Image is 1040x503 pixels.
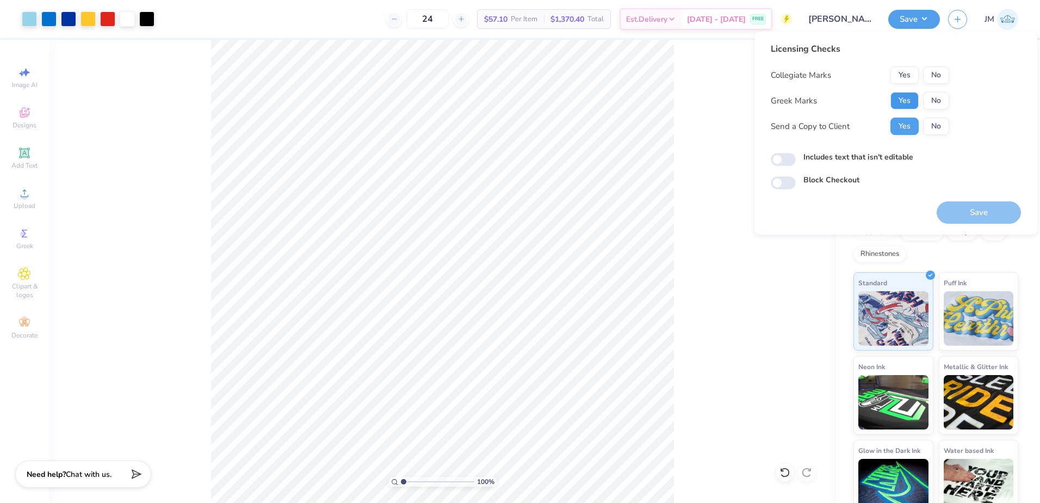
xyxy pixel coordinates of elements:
div: Licensing Checks [771,42,949,56]
span: Image AI [12,81,38,89]
span: Total [587,14,604,25]
button: Save [888,10,940,29]
div: Collegiate Marks [771,69,831,82]
button: No [923,92,949,109]
label: Includes text that isn't editable [803,151,913,163]
span: FREE [752,15,764,23]
button: Yes [890,92,919,109]
span: Standard [858,277,887,289]
div: Send a Copy to Client [771,120,850,133]
img: Metallic & Glitter Ink [944,375,1014,430]
button: No [923,118,949,135]
span: Metallic & Glitter Ink [944,361,1008,372]
span: $57.10 [484,14,507,25]
img: Puff Ink [944,291,1014,346]
button: Yes [890,118,919,135]
span: Clipart & logos [5,282,44,299]
span: Est. Delivery [626,14,667,25]
span: Per Item [511,14,537,25]
span: JM [985,13,994,26]
span: Decorate [11,331,38,340]
span: Upload [14,201,35,210]
span: Water based Ink [944,445,994,456]
div: Greek Marks [771,95,817,107]
label: Block Checkout [803,174,859,186]
img: Standard [858,291,928,346]
img: Neon Ink [858,375,928,430]
button: No [923,66,949,84]
strong: Need help? [27,469,66,480]
span: Designs [13,121,36,130]
span: $1,370.40 [550,14,584,25]
span: Greek [16,242,33,250]
button: Yes [890,66,919,84]
input: – – [406,9,449,29]
span: Glow in the Dark Ink [858,445,920,456]
span: Chat with us. [66,469,112,480]
span: [DATE] - [DATE] [687,14,746,25]
input: Untitled Design [800,8,880,30]
div: Rhinestones [853,246,906,262]
a: JM [985,9,1018,30]
img: Joshua Malaki [997,9,1018,30]
span: Puff Ink [944,277,967,289]
span: Add Text [11,161,38,170]
span: 100 % [477,477,494,487]
span: Neon Ink [858,361,885,372]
